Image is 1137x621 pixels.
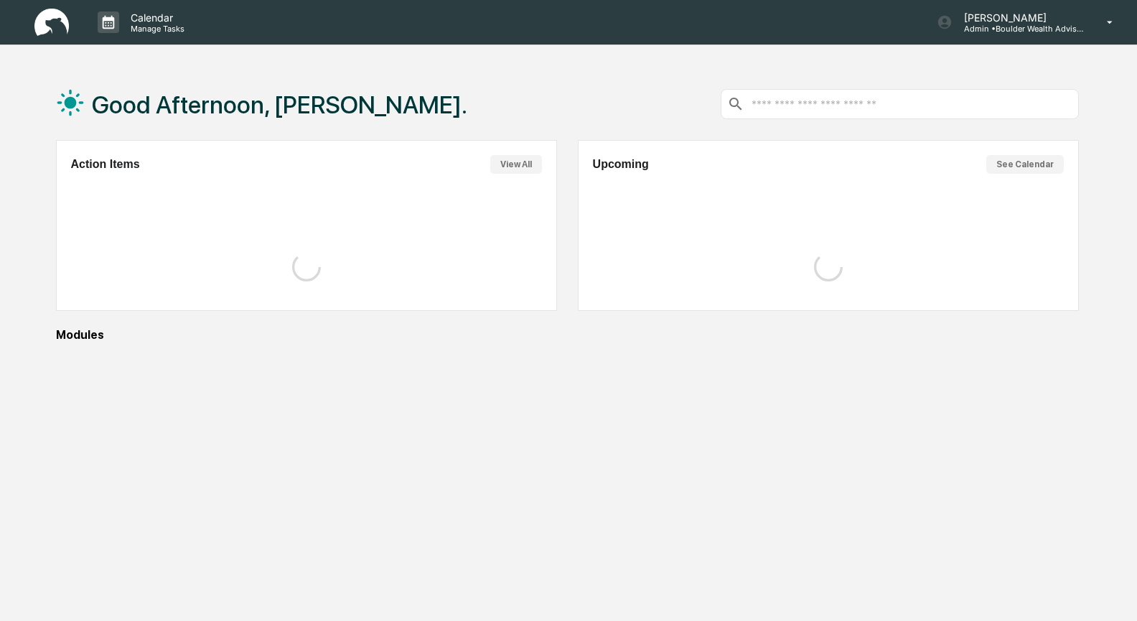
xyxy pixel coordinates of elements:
[34,9,69,37] img: logo
[986,155,1064,174] button: See Calendar
[593,158,649,171] h2: Upcoming
[490,155,542,174] button: View All
[71,158,140,171] h2: Action Items
[119,11,192,24] p: Calendar
[92,90,467,119] h1: Good Afternoon, [PERSON_NAME].
[953,24,1086,34] p: Admin • Boulder Wealth Advisors
[56,328,1080,342] div: Modules
[953,11,1086,24] p: [PERSON_NAME]
[119,24,192,34] p: Manage Tasks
